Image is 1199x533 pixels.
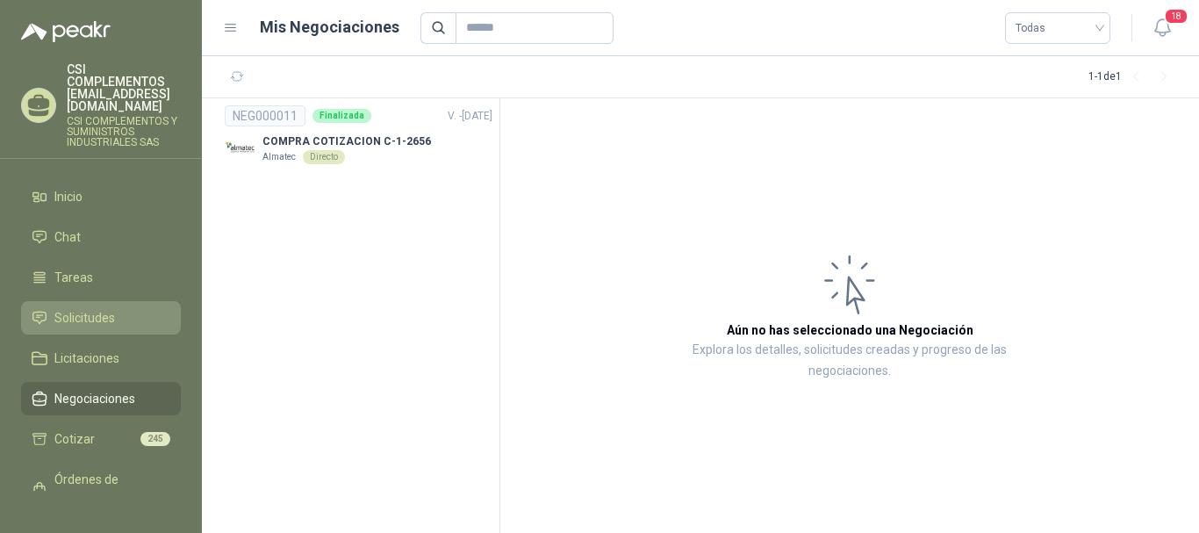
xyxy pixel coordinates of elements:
[448,110,492,122] span: V. - [DATE]
[260,15,399,40] h1: Mis Negociaciones
[54,389,135,408] span: Negociaciones
[225,105,492,164] a: NEG000011FinalizadaV. -[DATE] Company LogoCOMPRA COTIZACION C-1-2656AlmatecDirecto
[225,105,305,126] div: NEG000011
[21,180,181,213] a: Inicio
[54,349,119,368] span: Licitaciones
[54,187,83,206] span: Inicio
[225,133,255,164] img: Company Logo
[262,133,431,150] p: COMPRA COTIZACION C-1-2656
[1016,15,1100,41] span: Todas
[21,261,181,294] a: Tareas
[54,429,95,449] span: Cotizar
[67,63,181,112] p: CSI COMPLEMENTOS [EMAIL_ADDRESS][DOMAIN_NAME]
[1146,12,1178,44] button: 18
[1164,8,1188,25] span: 18
[312,109,371,123] div: Finalizada
[21,382,181,415] a: Negociaciones
[54,268,93,287] span: Tareas
[303,150,345,164] div: Directo
[21,463,181,515] a: Órdenes de Compra
[262,150,296,164] p: Almatec
[1088,63,1178,91] div: 1 - 1 de 1
[21,422,181,456] a: Cotizar245
[67,116,181,148] p: CSI COMPLEMENTOS Y SUMINISTROS INDUSTRIALES SAS
[676,340,1023,382] p: Explora los detalles, solicitudes creadas y progreso de las negociaciones.
[727,321,973,340] h3: Aún no has seleccionado una Negociación
[21,220,181,254] a: Chat
[54,470,164,508] span: Órdenes de Compra
[21,301,181,335] a: Solicitudes
[21,21,111,42] img: Logo peakr
[54,308,115,328] span: Solicitudes
[140,432,170,446] span: 245
[54,227,81,247] span: Chat
[21,342,181,375] a: Licitaciones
